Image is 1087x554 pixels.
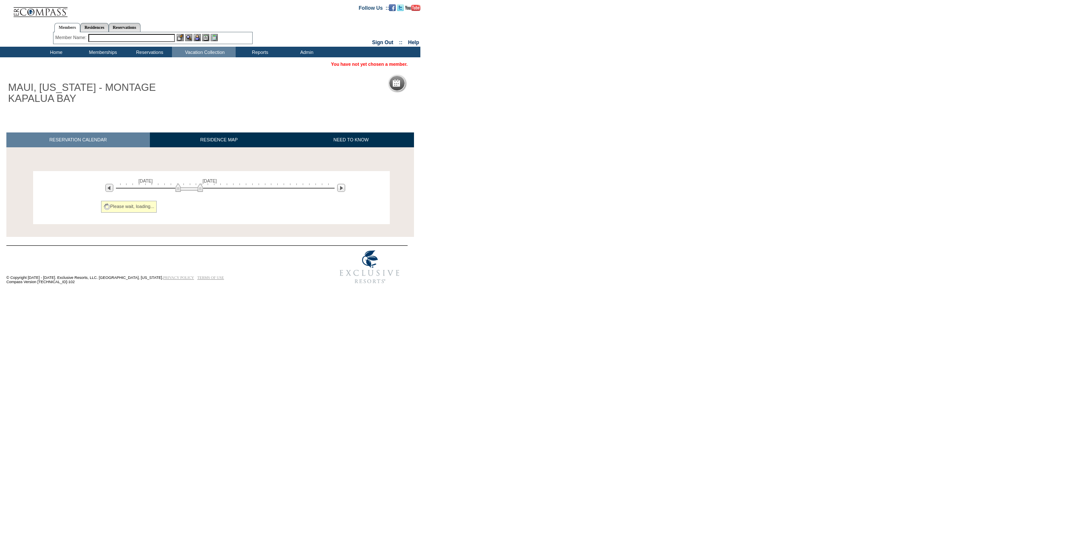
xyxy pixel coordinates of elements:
td: Memberships [79,47,125,57]
span: [DATE] [203,178,217,183]
span: :: [399,39,403,45]
a: Subscribe to our YouTube Channel [405,5,420,10]
img: Reservations [202,34,209,41]
img: spinner2.gif [104,203,110,210]
span: [DATE] [138,178,153,183]
a: Become our fan on Facebook [389,5,396,10]
a: RESERVATION CALENDAR [6,132,150,147]
a: Help [408,39,419,45]
img: Follow us on Twitter [397,4,404,11]
img: Subscribe to our YouTube Channel [405,5,420,11]
div: Please wait, loading... [101,201,157,213]
a: NEED TO KNOW [288,132,414,147]
div: Member Name: [55,34,88,41]
img: Become our fan on Facebook [389,4,396,11]
td: Reports [236,47,282,57]
a: PRIVACY POLICY [163,276,194,280]
a: TERMS OF USE [197,276,224,280]
a: RESIDENCE MAP [150,132,288,147]
h5: Reservation Calendar [403,81,468,86]
img: b_calculator.gif [211,34,218,41]
td: Follow Us :: [359,4,389,11]
img: Impersonate [194,34,201,41]
a: Members [54,23,80,32]
a: Sign Out [372,39,393,45]
a: Reservations [109,23,141,32]
img: Next [337,184,345,192]
td: © Copyright [DATE] - [DATE]. Exclusive Resorts, LLC. [GEOGRAPHIC_DATA], [US_STATE]. Compass Versi... [6,247,304,289]
td: Home [32,47,79,57]
td: Admin [282,47,329,57]
span: You have not yet chosen a member. [331,62,408,67]
a: Residences [80,23,109,32]
h1: MAUI, [US_STATE] - MONTAGE KAPALUA BAY [6,80,197,106]
img: b_edit.gif [177,34,184,41]
img: Exclusive Resorts [332,246,408,288]
a: Follow us on Twitter [397,5,404,10]
td: Reservations [125,47,172,57]
img: Previous [105,184,113,192]
img: View [185,34,192,41]
td: Vacation Collection [172,47,236,57]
